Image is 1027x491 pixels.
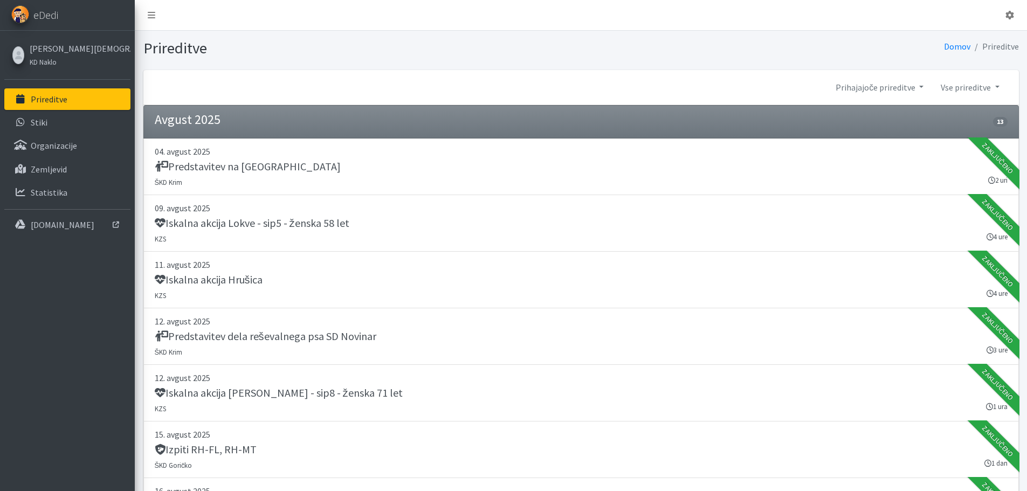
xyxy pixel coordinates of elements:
h5: Iskalna akcija Lokve - sip5 - ženska 58 let [155,217,349,230]
small: KZS [155,234,166,243]
small: ŠKD Krim [155,348,183,356]
a: Zemljevid [4,158,130,180]
a: Prihajajoče prireditve [827,77,932,98]
a: Vse prireditve [932,77,1008,98]
h5: Iskalna akcija Hrušica [155,273,263,286]
li: Prireditve [970,39,1019,54]
small: KD Naklo [30,58,57,66]
h1: Prireditve [143,39,577,58]
a: 04. avgust 2025 Predstavitev na [GEOGRAPHIC_DATA] ŠKD Krim 2 uri Zaključeno [143,139,1019,195]
a: Prireditve [4,88,130,110]
a: Stiki [4,112,130,133]
p: 12. avgust 2025 [155,315,1008,328]
a: KD Naklo [30,55,128,68]
p: [DOMAIN_NAME] [31,219,94,230]
small: ŠKD Goričko [155,461,192,469]
a: [DOMAIN_NAME] [4,214,130,236]
a: 12. avgust 2025 Iskalna akcija [PERSON_NAME] - sip8 - ženska 71 let KZS 1 ura Zaključeno [143,365,1019,421]
p: Zemljevid [31,164,67,175]
p: Stiki [31,117,47,128]
h5: Predstavitev dela reševalnega psa SD Novinar [155,330,376,343]
small: KZS [155,404,166,413]
small: ŠKD Krim [155,178,183,186]
p: 12. avgust 2025 [155,371,1008,384]
a: 09. avgust 2025 Iskalna akcija Lokve - sip5 - ženska 58 let KZS 4 ure Zaključeno [143,195,1019,252]
p: 09. avgust 2025 [155,202,1008,215]
p: Statistika [31,187,67,198]
p: 11. avgust 2025 [155,258,1008,271]
img: eDedi [11,5,29,23]
a: Statistika [4,182,130,203]
a: 15. avgust 2025 Izpiti RH-FL, RH-MT ŠKD Goričko 1 dan Zaključeno [143,421,1019,478]
a: 11. avgust 2025 Iskalna akcija Hrušica KZS 4 ure Zaključeno [143,252,1019,308]
h5: Predstavitev na [GEOGRAPHIC_DATA] [155,160,341,173]
small: KZS [155,291,166,300]
a: 12. avgust 2025 Predstavitev dela reševalnega psa SD Novinar ŠKD Krim 3 ure Zaključeno [143,308,1019,365]
p: 15. avgust 2025 [155,428,1008,441]
span: eDedi [33,7,58,23]
h5: Iskalna akcija [PERSON_NAME] - sip8 - ženska 71 let [155,386,403,399]
span: 13 [993,117,1007,127]
p: 04. avgust 2025 [155,145,1008,158]
p: Organizacije [31,140,77,151]
a: Domov [944,41,970,52]
a: [PERSON_NAME][DEMOGRAPHIC_DATA] [30,42,128,55]
h4: Avgust 2025 [155,112,220,128]
p: Prireditve [31,94,67,105]
a: Organizacije [4,135,130,156]
h5: Izpiti RH-FL, RH-MT [155,443,257,456]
